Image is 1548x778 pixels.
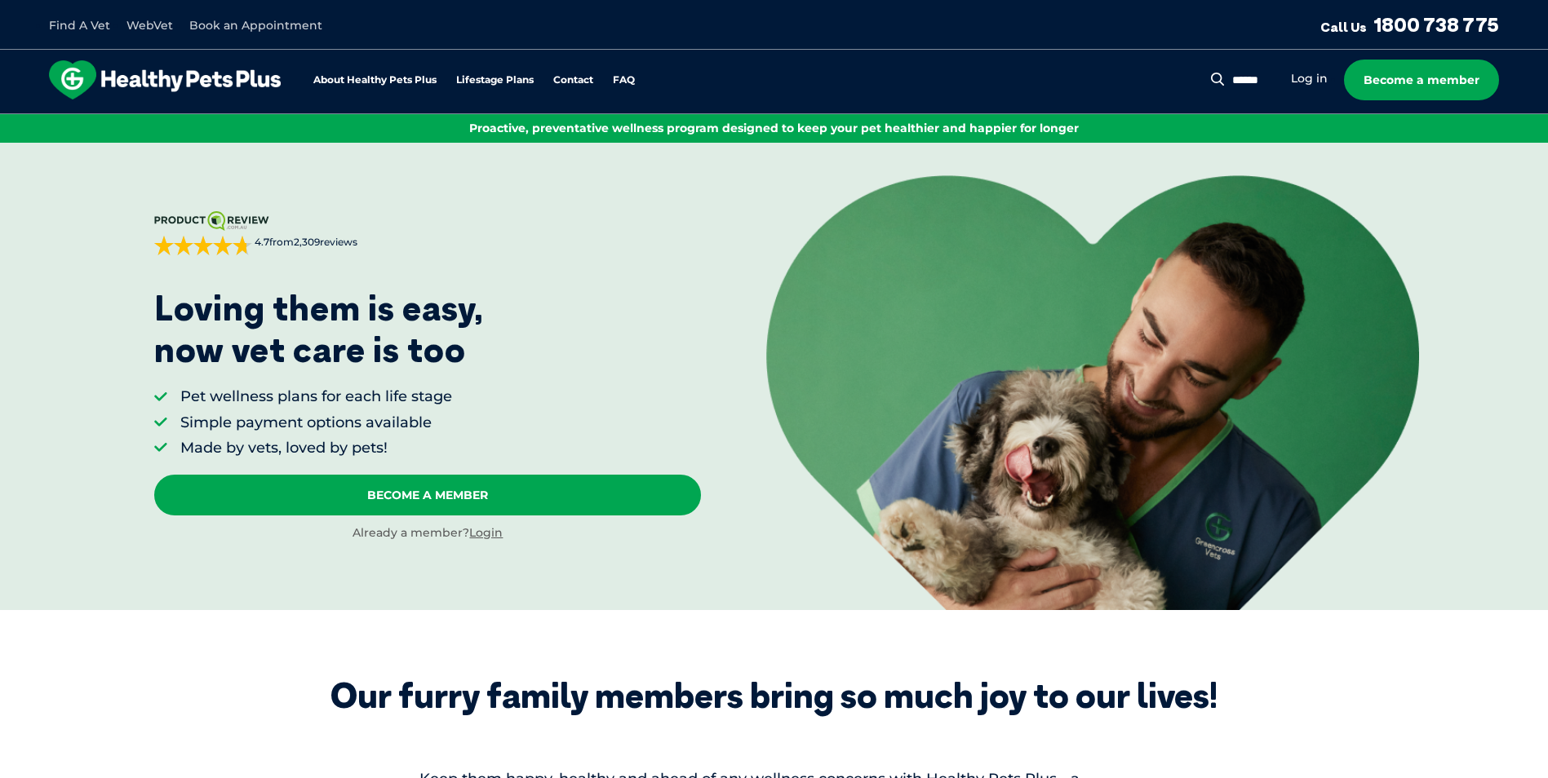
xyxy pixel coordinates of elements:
img: hpp-logo [49,60,281,99]
li: Pet wellness plans for each life stage [180,387,452,407]
a: About Healthy Pets Plus [313,75,437,86]
span: from [252,236,357,250]
li: Made by vets, loved by pets! [180,438,452,458]
span: Proactive, preventative wellness program designed to keep your pet healthier and happier for longer [469,121,1079,135]
a: Log in [1291,71,1328,86]
a: Become a member [1344,60,1499,100]
a: Call Us1800 738 775 [1320,12,1499,37]
a: 4.7from2,309reviews [154,211,701,255]
div: 4.7 out of 5 stars [154,236,252,255]
li: Simple payment options available [180,413,452,433]
img: <p>Loving them is easy, <br /> now vet care is too</p> [766,175,1419,609]
p: Loving them is easy, now vet care is too [154,288,484,370]
a: FAQ [613,75,635,86]
strong: 4.7 [255,236,269,248]
button: Search [1208,71,1228,87]
a: Contact [553,75,593,86]
span: Call Us [1320,19,1367,35]
div: Our furry family members bring so much joy to our lives! [330,675,1218,716]
div: Already a member? [154,525,701,542]
a: Lifestage Plans [456,75,534,86]
a: Login [469,525,503,540]
a: WebVet [126,18,173,33]
a: Find A Vet [49,18,110,33]
a: Become A Member [154,475,701,515]
span: 2,309 reviews [294,236,357,248]
a: Book an Appointment [189,18,322,33]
